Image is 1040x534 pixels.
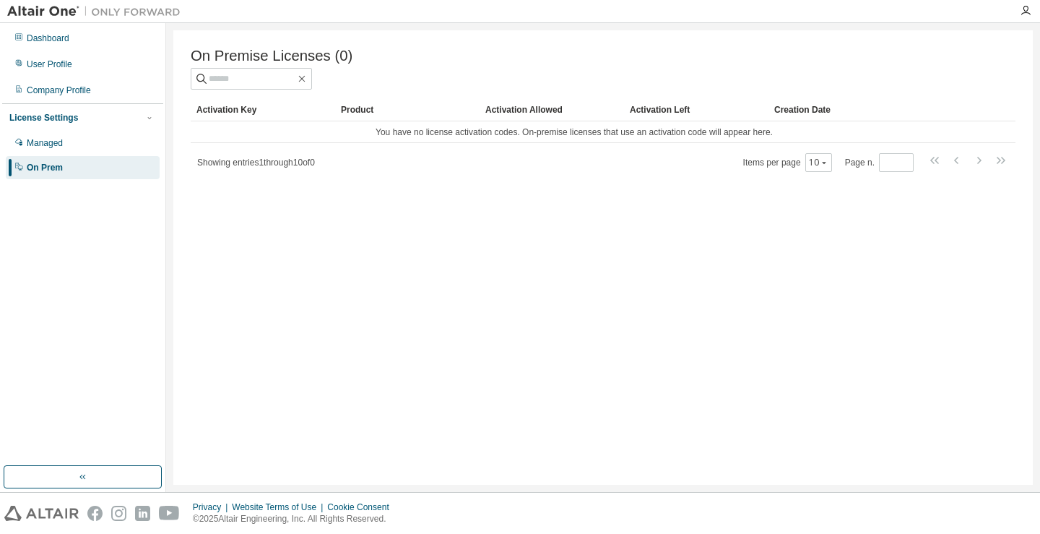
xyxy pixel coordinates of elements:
[27,59,72,70] div: User Profile
[196,98,329,121] div: Activation Key
[630,98,763,121] div: Activation Left
[191,48,352,64] span: On Premise Licenses (0)
[485,98,618,121] div: Activation Allowed
[111,506,126,521] img: instagram.svg
[4,506,79,521] img: altair_logo.svg
[193,501,232,513] div: Privacy
[232,501,327,513] div: Website Terms of Use
[191,121,958,143] td: You have no license activation codes. On-premise licenses that use an activation code will appear...
[9,112,78,124] div: License Settings
[193,513,398,525] p: © 2025 Altair Engineering, Inc. All Rights Reserved.
[7,4,188,19] img: Altair One
[809,157,828,168] button: 10
[197,158,315,168] span: Showing entries 1 through 10 of 0
[341,98,474,121] div: Product
[327,501,397,513] div: Cookie Consent
[87,506,103,521] img: facebook.svg
[27,137,63,149] div: Managed
[774,98,952,121] div: Creation Date
[27,162,63,173] div: On Prem
[159,506,180,521] img: youtube.svg
[845,153,914,172] span: Page n.
[743,153,832,172] span: Items per page
[27,85,91,96] div: Company Profile
[27,33,69,44] div: Dashboard
[135,506,150,521] img: linkedin.svg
